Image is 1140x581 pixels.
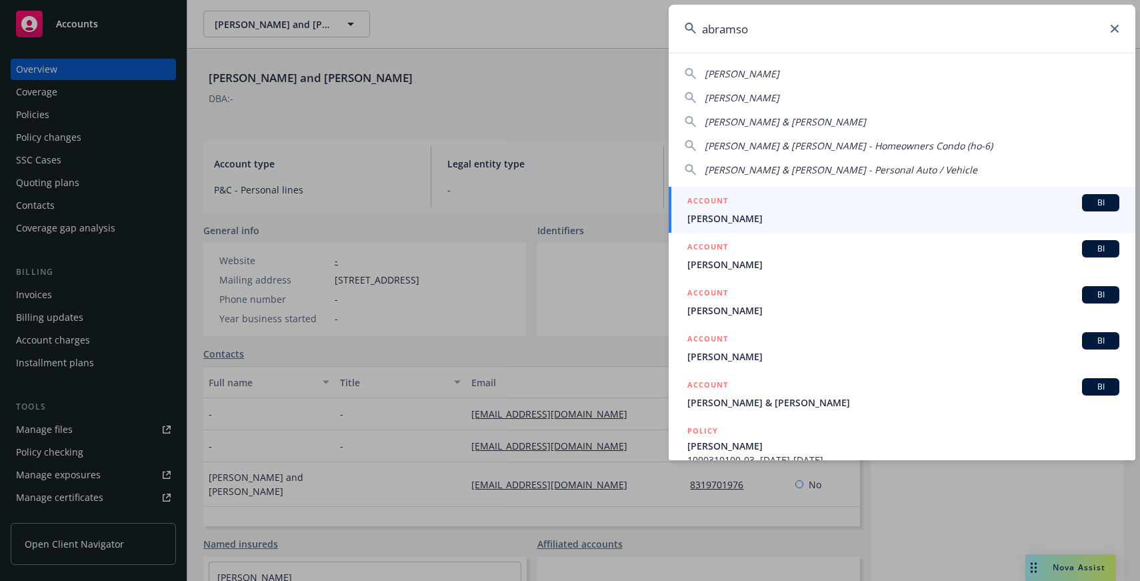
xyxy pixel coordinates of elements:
input: Search... [669,5,1135,53]
a: ACCOUNTBI[PERSON_NAME] [669,325,1135,371]
h5: ACCOUNT [687,286,728,302]
span: [PERSON_NAME] & [PERSON_NAME] [705,115,866,128]
span: [PERSON_NAME] [705,91,779,104]
a: POLICY[PERSON_NAME]1000310100-03, [DATE]-[DATE] [669,417,1135,474]
h5: ACCOUNT [687,332,728,348]
span: [PERSON_NAME] [705,67,779,80]
h5: ACCOUNT [687,240,728,256]
span: [PERSON_NAME] [687,350,1119,364]
span: [PERSON_NAME] & [PERSON_NAME] [687,396,1119,410]
span: [PERSON_NAME] [687,257,1119,271]
span: [PERSON_NAME] & [PERSON_NAME] - Personal Auto / Vehicle [705,163,977,176]
a: ACCOUNTBI[PERSON_NAME] [669,233,1135,279]
span: [PERSON_NAME] [687,304,1119,318]
a: ACCOUNTBI[PERSON_NAME] & [PERSON_NAME] [669,371,1135,417]
span: [PERSON_NAME] [687,211,1119,225]
span: BI [1087,243,1114,255]
a: ACCOUNTBI[PERSON_NAME] [669,279,1135,325]
h5: ACCOUNT [687,194,728,210]
span: [PERSON_NAME] & [PERSON_NAME] - Homeowners Condo (ho-6) [705,139,993,152]
span: 1000310100-03, [DATE]-[DATE] [687,453,1119,467]
span: [PERSON_NAME] [687,439,1119,453]
span: BI [1087,335,1114,347]
a: ACCOUNTBI[PERSON_NAME] [669,187,1135,233]
h5: ACCOUNT [687,378,728,394]
span: BI [1087,197,1114,209]
h5: POLICY [687,424,718,438]
span: BI [1087,381,1114,393]
span: BI [1087,289,1114,301]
